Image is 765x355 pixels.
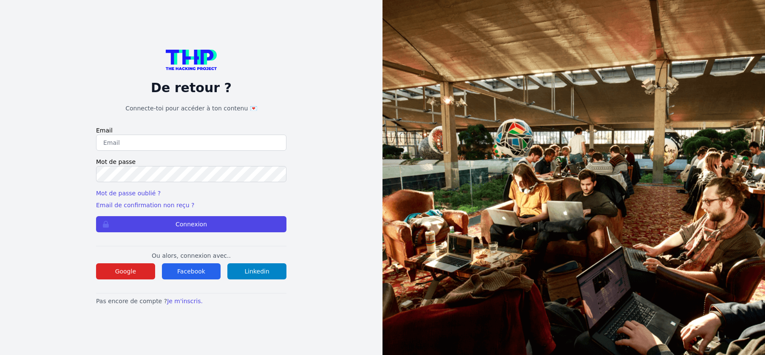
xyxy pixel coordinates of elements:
[96,135,286,151] input: Email
[96,263,155,279] button: Google
[96,297,286,305] p: Pas encore de compte ?
[96,158,286,166] label: Mot de passe
[227,263,286,279] button: Linkedin
[162,263,221,279] button: Facebook
[96,80,286,96] p: De retour ?
[96,202,194,208] a: Email de confirmation non reçu ?
[96,104,286,113] h1: Connecte-toi pour accéder à ton contenu 💌
[96,216,286,232] button: Connexion
[96,190,161,197] a: Mot de passe oublié ?
[166,50,217,70] img: logo
[96,251,286,260] p: Ou alors, connexion avec..
[96,126,286,135] label: Email
[167,298,203,304] a: Je m'inscris.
